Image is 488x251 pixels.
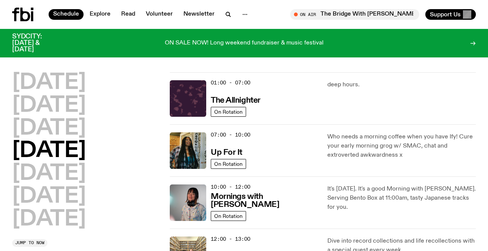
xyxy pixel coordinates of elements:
h3: SYDCITY: [DATE] & [DATE] [12,33,61,53]
a: Newsletter [179,9,219,20]
a: Schedule [49,9,84,20]
span: Support Us [430,11,461,18]
button: Support Us [425,9,476,20]
span: 12:00 - 13:00 [211,235,250,243]
a: Up For It [211,147,242,157]
span: 07:00 - 10:00 [211,131,250,138]
a: Explore [85,9,115,20]
button: [DATE] [12,95,86,116]
span: Jump to now [15,241,44,245]
a: The Allnighter [211,95,261,105]
p: Who needs a morning coffee when you have Ify! Cure your early morning grog w/ SMAC, chat and extr... [327,132,476,160]
button: [DATE] [12,140,86,162]
button: [DATE] [12,209,86,230]
a: Volunteer [141,9,177,20]
button: [DATE] [12,118,86,139]
button: [DATE] [12,72,86,94]
a: On Rotation [211,107,246,117]
button: [DATE] [12,163,86,184]
img: Kana Frazer is smiling at the camera with her head tilted slightly to her left. She wears big bla... [170,184,206,221]
span: On Rotation [214,161,243,167]
button: Jump to now [12,239,47,247]
h3: Up For It [211,149,242,157]
a: Mornings with [PERSON_NAME] [211,191,318,209]
span: 01:00 - 07:00 [211,79,250,86]
button: On AirThe Bridge With [PERSON_NAME] [290,9,419,20]
span: On Rotation [214,109,243,114]
h3: The Allnighter [211,97,261,105]
img: Ify - a Brown Skin girl with black braided twists, looking up to the side with her tongue stickin... [170,132,206,169]
h3: Mornings with [PERSON_NAME] [211,193,318,209]
span: On Rotation [214,213,243,219]
p: It's [DATE]. It's a good Morning with [PERSON_NAME]. Serving Bento Box at 11:00am, tasty Japanese... [327,184,476,212]
span: 10:00 - 12:00 [211,183,250,191]
p: ON SALE NOW! Long weekend fundraiser & music festival [165,40,324,47]
a: On Rotation [211,159,246,169]
a: Read [117,9,140,20]
p: deep hours. [327,80,476,89]
button: [DATE] [12,186,86,207]
a: On Rotation [211,211,246,221]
